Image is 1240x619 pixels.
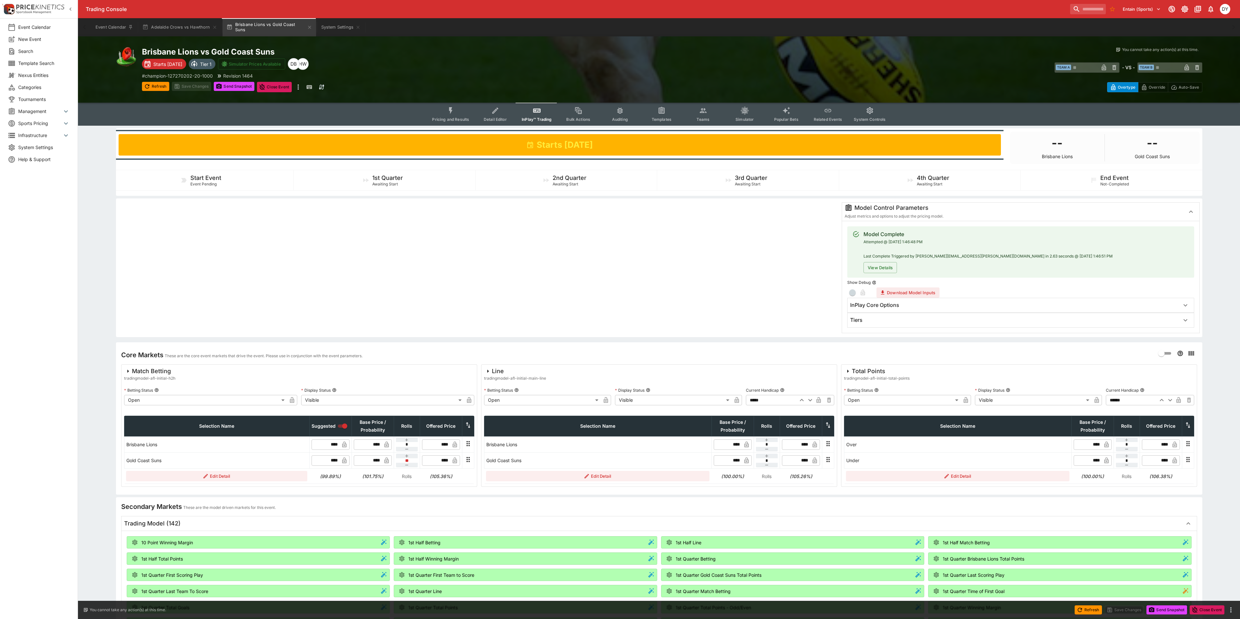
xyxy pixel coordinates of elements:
[943,539,990,546] p: 1st Half Match Betting
[676,539,701,546] p: 1st Half Line
[18,84,70,91] span: Categories
[121,351,163,359] h4: Core Markets
[844,367,910,375] div: Total Points
[844,452,1071,468] td: Under
[735,174,767,182] h5: 3rd Quarter
[142,82,169,91] button: Refresh
[141,555,183,562] p: 1st Half Total Points
[553,182,578,186] span: Awaiting Start
[847,280,871,285] p: Show Debug
[86,6,1067,13] div: Trading Console
[845,204,1180,212] div: Model Control Parameters
[1146,605,1187,614] button: Send Snapshot
[1100,174,1129,182] h5: End Event
[1122,47,1198,53] p: You cannot take any action(s) at this time.
[735,117,754,122] span: Simulator
[16,11,51,14] img: Sportsbook Management
[432,117,469,122] span: Pricing and Results
[312,422,336,430] span: Suggested
[1116,473,1138,480] p: Rolls
[1006,388,1010,392] button: Display Status
[18,72,70,79] span: Nexus Entities
[943,572,1004,578] p: 1st Quarter Last Scoring Play
[301,395,464,405] div: Visible
[846,471,1069,481] button: Edit Detail
[142,47,672,57] h2: Copy To Clipboard
[1140,416,1182,436] th: Offered Price
[844,416,1071,436] th: Selection Name
[874,388,879,392] button: Betting Status
[975,387,1004,393] p: Display Status
[408,572,474,578] p: 1st Quarter First Team to Score
[1190,605,1224,614] button: Close Event
[484,452,711,468] td: Gold Coast Suns
[484,436,711,452] td: Brisbane Lions
[301,387,331,393] p: Display Status
[214,82,254,91] button: Send Snapshot
[854,117,886,122] span: System Controls
[746,387,779,393] p: Current Handicap
[782,473,820,480] h6: (105.26%)
[124,436,309,452] td: Brisbane Lions
[1142,473,1180,480] h6: (106.38%)
[18,36,70,43] span: New Event
[18,60,70,67] span: Template Search
[1107,82,1138,92] button: Overtype
[1100,182,1129,186] span: Not-Completed
[18,96,70,103] span: Tournaments
[311,473,350,480] h6: (99.89%)
[218,58,285,69] button: Simulator Prices Available
[1114,416,1140,436] th: Rolls
[372,174,403,182] h5: 1st Quarter
[420,416,462,436] th: Offered Price
[183,504,276,511] p: These are the model driven markets for this event.
[1147,134,1158,152] h1: --
[612,117,628,122] span: Auditing
[756,473,778,480] p: Rolls
[427,103,891,126] div: Event type filters
[1056,65,1071,70] span: Team A
[142,72,213,79] p: Copy To Clipboard
[676,588,731,595] p: 1st Quarter Match Betting
[352,416,394,436] th: Base Price / Probability
[121,502,182,511] h4: Secondary Markets
[484,117,507,122] span: Detail Editor
[153,61,182,68] p: Starts [DATE]
[844,375,910,382] span: tradingmodel-afl-initial-total-points
[615,395,732,405] div: Visible
[1135,154,1170,159] p: Gold Coast Suns
[1070,4,1106,14] input: search
[394,416,420,436] th: Rolls
[18,144,70,151] span: System Settings
[1149,84,1165,91] p: Override
[845,214,943,219] span: Adjust metrics and options to adjust the pricing model.
[372,182,398,186] span: Awaiting Start
[1227,606,1235,614] button: more
[1106,387,1139,393] p: Current Handicap
[124,367,175,375] div: Match Betting
[484,416,711,436] th: Selection Name
[396,473,418,480] p: Rolls
[1138,82,1168,92] button: Override
[850,317,863,323] h6: Tiers
[486,471,709,481] button: Edit Detail
[872,280,876,285] button: Show Debug
[1119,4,1165,14] button: Select Tenant
[537,139,593,150] h1: Starts [DATE]
[90,607,166,613] p: You cannot take any action(s) at this time.
[92,18,137,36] button: Event Calendar
[18,48,70,55] span: Search
[124,395,287,405] div: Open
[943,588,1004,595] p: 1st Quarter Time of First Goal
[141,588,208,595] p: 1st Quarter Last Team To Score
[780,388,785,392] button: Current Handicap
[1168,82,1202,92] button: Auto-Save
[297,58,309,70] div: Harry Walker
[1192,3,1204,15] button: Documentation
[1139,65,1154,70] span: Team B
[863,262,897,273] button: View Details
[850,302,899,309] h6: InPlay Core Options
[553,174,586,182] h5: 2nd Quarter
[223,18,316,36] button: Brisbane Lions vs Gold Coast Suns
[484,387,513,393] p: Betting Status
